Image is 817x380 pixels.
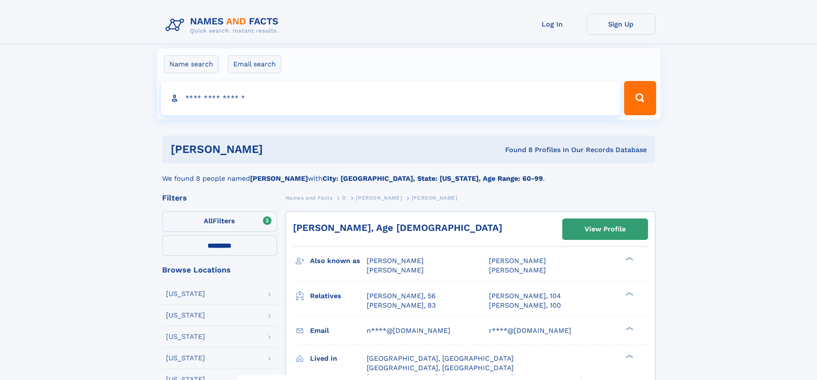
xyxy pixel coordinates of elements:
[310,254,367,268] h3: Also known as
[293,222,502,233] a: [PERSON_NAME], Age [DEMOGRAPHIC_DATA]
[563,219,648,239] a: View Profile
[367,364,514,372] span: [GEOGRAPHIC_DATA], [GEOGRAPHIC_DATA]
[624,81,656,115] button: Search Button
[384,145,647,155] div: Found 8 Profiles In Our Records Database
[367,301,436,310] a: [PERSON_NAME], 83
[162,266,277,274] div: Browse Locations
[585,219,626,239] div: View Profile
[310,289,367,303] h3: Relatives
[164,55,219,73] label: Name search
[250,174,308,183] b: [PERSON_NAME]
[587,14,655,35] a: Sign Up
[624,256,634,262] div: ❯
[166,290,205,297] div: [US_STATE]
[489,266,546,274] span: [PERSON_NAME]
[286,192,333,203] a: Names and Facts
[310,323,367,338] h3: Email
[204,217,213,225] span: All
[342,195,347,201] span: D
[166,312,205,319] div: [US_STATE]
[323,174,543,183] b: City: [GEOGRAPHIC_DATA], State: [US_STATE], Age Range: 60-99
[489,301,561,310] a: [PERSON_NAME], 100
[162,163,655,184] div: We found 8 people named with .
[412,195,458,201] span: [PERSON_NAME]
[356,195,402,201] span: [PERSON_NAME]
[367,354,514,362] span: [GEOGRAPHIC_DATA], [GEOGRAPHIC_DATA]
[624,326,634,331] div: ❯
[518,14,587,35] a: Log In
[624,353,634,359] div: ❯
[367,291,436,301] a: [PERSON_NAME], 56
[162,14,286,37] img: Logo Names and Facts
[367,266,424,274] span: [PERSON_NAME]
[367,257,424,265] span: [PERSON_NAME]
[310,351,367,366] h3: Lived in
[489,291,561,301] a: [PERSON_NAME], 104
[162,194,277,202] div: Filters
[166,355,205,362] div: [US_STATE]
[171,144,384,155] h1: [PERSON_NAME]
[166,333,205,340] div: [US_STATE]
[162,211,277,232] label: Filters
[161,81,621,115] input: search input
[356,192,402,203] a: [PERSON_NAME]
[342,192,347,203] a: D
[228,55,281,73] label: Email search
[624,291,634,296] div: ❯
[489,257,546,265] span: [PERSON_NAME]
